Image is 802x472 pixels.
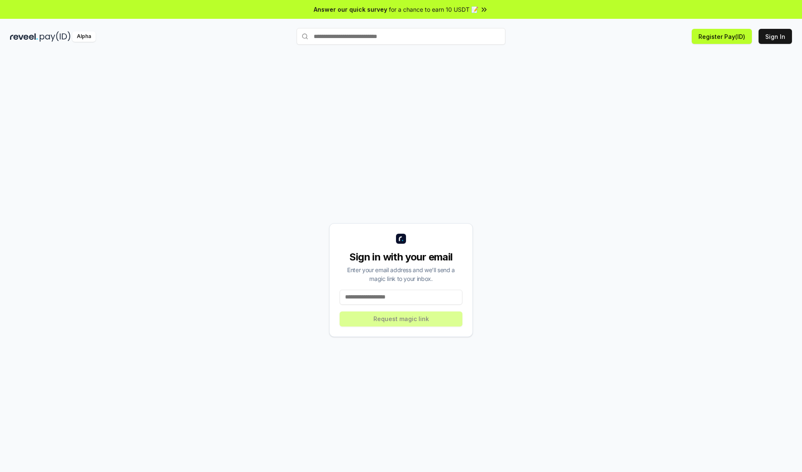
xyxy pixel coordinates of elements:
div: Enter your email address and we’ll send a magic link to your inbox. [340,265,462,283]
button: Register Pay(ID) [692,29,752,44]
span: Answer our quick survey [314,5,387,14]
img: logo_small [396,234,406,244]
button: Sign In [759,29,792,44]
img: reveel_dark [10,31,38,42]
img: pay_id [40,31,71,42]
div: Sign in with your email [340,250,462,264]
span: for a chance to earn 10 USDT 📝 [389,5,478,14]
div: Alpha [72,31,96,42]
